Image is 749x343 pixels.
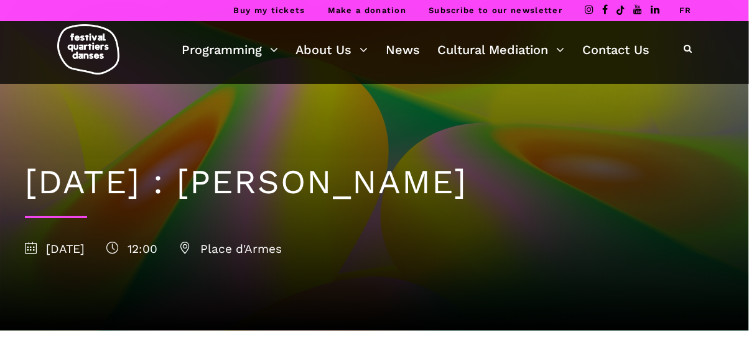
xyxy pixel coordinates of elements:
[679,6,692,15] a: FR
[429,6,562,15] a: Subscribe to our newsletter
[106,242,157,256] span: 12:00
[296,39,368,60] a: About Us
[57,24,119,75] img: logo-fqd-med
[182,39,278,60] a: Programming
[438,39,565,60] a: Cultural Mediation
[179,242,282,256] span: Place d'Armes
[328,6,407,15] a: Make a donation
[25,242,85,256] span: [DATE]
[25,162,724,203] h1: [DATE] : [PERSON_NAME]
[234,6,305,15] a: Buy my tickets
[582,39,649,60] a: Contact Us
[386,39,420,60] a: News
